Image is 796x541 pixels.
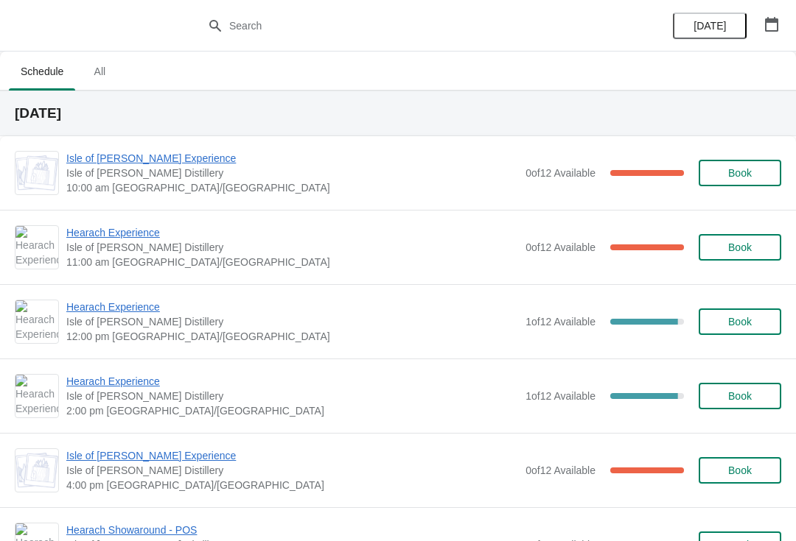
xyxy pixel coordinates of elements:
span: Book [728,167,752,179]
span: 1 of 12 Available [526,390,596,402]
span: Schedule [9,58,75,85]
span: 2:00 pm [GEOGRAPHIC_DATA]/[GEOGRAPHIC_DATA] [66,403,518,418]
span: 0 of 12 Available [526,464,596,476]
span: Book [728,316,752,328]
span: Isle of [PERSON_NAME] Distillery [66,463,518,478]
button: Book [699,160,781,186]
span: 12:00 pm [GEOGRAPHIC_DATA]/[GEOGRAPHIC_DATA] [66,329,518,344]
span: 4:00 pm [GEOGRAPHIC_DATA]/[GEOGRAPHIC_DATA] [66,478,518,492]
span: Hearach Experience [66,225,518,240]
span: Isle of [PERSON_NAME] Distillery [66,389,518,403]
span: Isle of [PERSON_NAME] Distillery [66,314,518,329]
span: Hearach Showaround - POS [66,523,512,537]
span: 1 of 12 Available [526,316,596,328]
span: Hearach Experience [66,374,518,389]
span: All [81,58,118,85]
button: Book [699,234,781,261]
span: Isle of [PERSON_NAME] Distillery [66,240,518,255]
img: Isle of Harris Gin Experience | Isle of Harris Distillery | 10:00 am Europe/London [15,155,58,191]
span: Book [728,241,752,253]
span: Isle of [PERSON_NAME] Experience [66,448,518,463]
img: Hearach Experience | Isle of Harris Distillery | 2:00 pm Europe/London [15,375,58,417]
button: Book [699,308,781,335]
img: Isle of Harris Gin Experience | Isle of Harris Distillery | 4:00 pm Europe/London [15,453,58,488]
span: 0 of 12 Available [526,167,596,179]
button: Book [699,383,781,409]
span: Isle of [PERSON_NAME] Experience [66,151,518,166]
h2: [DATE] [15,106,781,121]
span: Book [728,390,752,402]
span: Hearach Experience [66,300,518,314]
button: [DATE] [673,13,747,39]
span: 0 of 12 Available [526,241,596,253]
span: [DATE] [694,20,726,32]
input: Search [228,13,597,39]
img: Hearach Experience | Isle of Harris Distillery | 12:00 pm Europe/London [15,300,58,343]
span: Isle of [PERSON_NAME] Distillery [66,166,518,180]
span: Book [728,464,752,476]
span: 11:00 am [GEOGRAPHIC_DATA]/[GEOGRAPHIC_DATA] [66,255,518,269]
img: Hearach Experience | Isle of Harris Distillery | 11:00 am Europe/London [15,226,58,269]
span: 10:00 am [GEOGRAPHIC_DATA]/[GEOGRAPHIC_DATA] [66,180,518,195]
button: Book [699,457,781,484]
